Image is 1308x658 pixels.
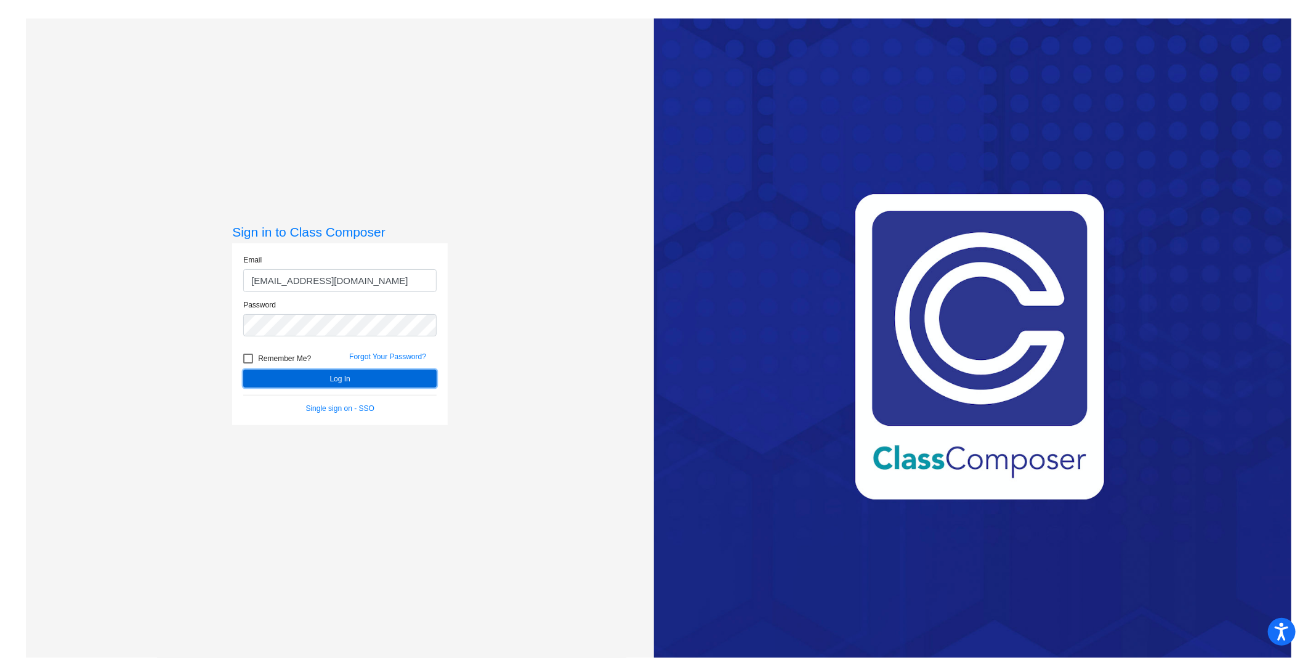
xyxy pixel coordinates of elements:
label: Password [243,299,276,311]
h3: Sign in to Class Composer [232,224,448,240]
label: Email [243,254,262,266]
button: Log In [243,370,437,388]
a: Forgot Your Password? [349,352,426,361]
a: Single sign on - SSO [306,404,374,413]
span: Remember Me? [258,351,311,366]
